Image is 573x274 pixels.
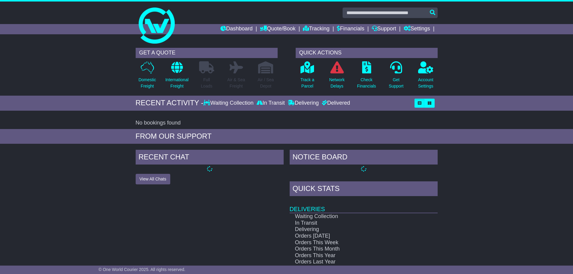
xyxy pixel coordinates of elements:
a: NetworkDelays [329,61,345,93]
td: In Transit [290,220,416,226]
div: QUICK ACTIONS [296,48,438,58]
div: Delivering [286,100,320,106]
a: Track aParcel [300,61,315,93]
a: AccountSettings [418,61,434,93]
p: Full Loads [199,77,214,89]
button: View All Chats [136,174,170,184]
td: Orders This Year [290,252,416,259]
a: Settings [404,24,430,34]
td: Orders This Week [290,239,416,246]
td: Orders Last Year [290,259,416,265]
p: Domestic Freight [138,77,156,89]
div: In Transit [255,100,286,106]
td: Waiting Collection [290,213,416,220]
a: DomesticFreight [138,61,156,93]
p: International Freight [165,77,189,89]
span: © One World Courier 2025. All rights reserved. [99,267,186,272]
p: Network Delays [329,77,344,89]
div: RECENT CHAT [136,150,284,166]
div: GET A QUOTE [136,48,278,58]
div: FROM OUR SUPPORT [136,132,438,141]
td: Delivering [290,226,416,233]
div: Quick Stats [290,181,438,198]
a: Tracking [303,24,329,34]
a: CheckFinancials [357,61,376,93]
div: Waiting Collection [203,100,255,106]
td: Orders This Month [290,246,416,252]
td: Deliveries [290,198,438,213]
p: Get Support [389,77,403,89]
a: InternationalFreight [165,61,189,93]
td: Orders [DATE] [290,233,416,239]
div: Delivered [320,100,350,106]
p: Check Financials [357,77,376,89]
div: No bookings found [136,120,438,126]
p: Air & Sea Freight [227,77,245,89]
p: Account Settings [418,77,433,89]
div: RECENT ACTIVITY - [136,99,204,107]
a: Dashboard [220,24,253,34]
a: Financials [337,24,364,34]
p: Air / Sea Depot [258,77,274,89]
div: NOTICE BOARD [290,150,438,166]
a: Quote/Book [260,24,295,34]
p: Track a Parcel [300,77,314,89]
a: GetSupport [388,61,404,93]
a: Support [372,24,396,34]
